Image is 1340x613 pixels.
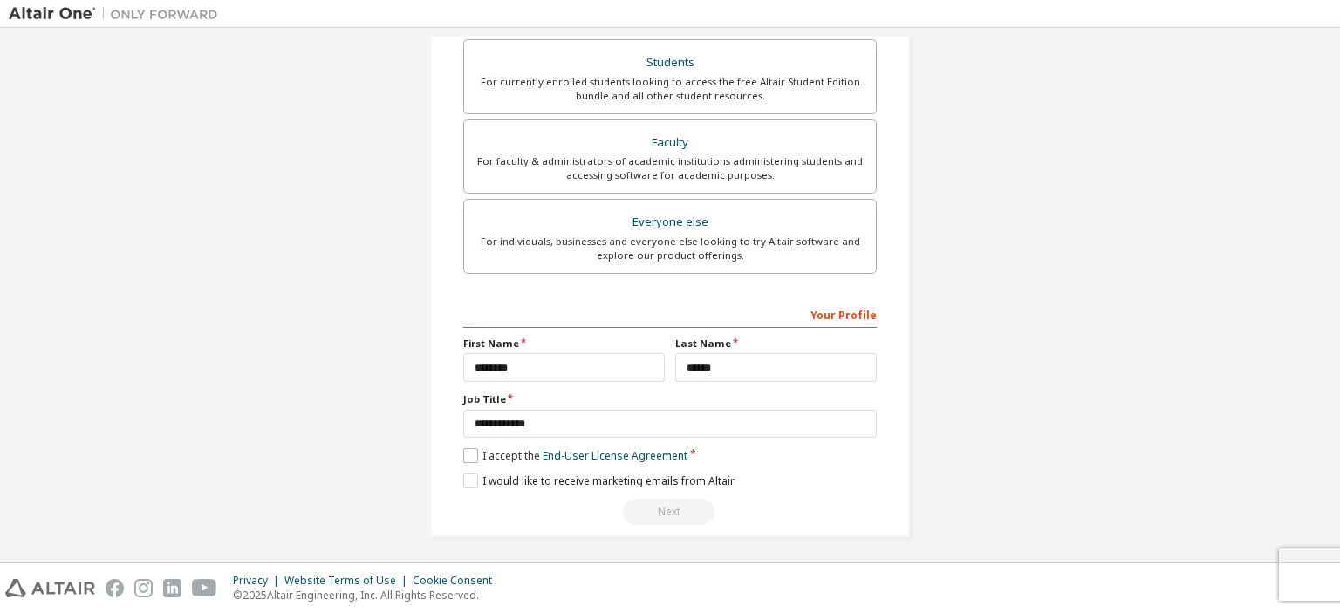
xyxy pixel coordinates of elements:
[284,574,413,588] div: Website Terms of Use
[463,448,687,463] label: I accept the
[9,5,227,23] img: Altair One
[475,210,865,235] div: Everyone else
[192,579,217,597] img: youtube.svg
[475,131,865,155] div: Faculty
[475,154,865,182] div: For faculty & administrators of academic institutions administering students and accessing softwa...
[463,499,877,525] div: Read and acccept EULA to continue
[675,337,877,351] label: Last Name
[413,574,502,588] div: Cookie Consent
[475,75,865,103] div: For currently enrolled students looking to access the free Altair Student Edition bundle and all ...
[463,473,735,488] label: I would like to receive marketing emails from Altair
[134,579,153,597] img: instagram.svg
[5,579,95,597] img: altair_logo.svg
[475,51,865,75] div: Students
[233,588,502,603] p: © 2025 Altair Engineering, Inc. All Rights Reserved.
[463,300,877,328] div: Your Profile
[106,579,124,597] img: facebook.svg
[233,574,284,588] div: Privacy
[463,337,665,351] label: First Name
[163,579,181,597] img: linkedin.svg
[543,448,687,463] a: End-User License Agreement
[463,392,877,406] label: Job Title
[475,235,865,262] div: For individuals, businesses and everyone else looking to try Altair software and explore our prod...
